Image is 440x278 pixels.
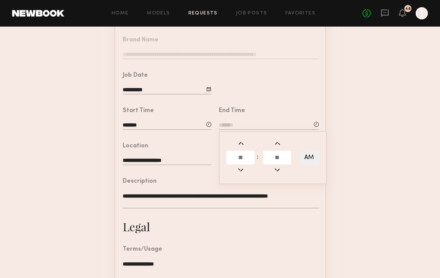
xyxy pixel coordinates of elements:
div: Start Time [123,108,154,114]
a: Home [112,11,129,16]
a: Models [147,11,170,16]
td: : [256,150,262,165]
div: Description [123,178,157,185]
div: Job Date [123,73,148,79]
div: Terms/Usage [123,246,162,253]
a: Favorites [285,11,315,16]
button: AM [299,150,319,165]
a: Job Posts [236,11,267,16]
div: Legal [123,219,150,234]
div: Location [123,143,148,149]
a: J [416,7,428,19]
div: 48 [405,7,411,11]
a: Requests [188,11,218,16]
div: End Time [219,108,245,114]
